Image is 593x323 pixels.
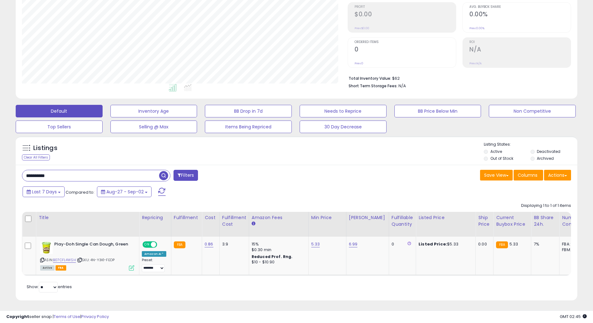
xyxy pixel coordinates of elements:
[521,203,571,209] div: Displaying 1 to 1 of 1 items
[514,170,543,180] button: Columns
[496,214,528,228] div: Current Buybox Price
[40,241,53,254] img: 41UnVcPtuFL._SL40_.jpg
[33,144,57,153] h5: Listings
[156,242,166,247] span: OFF
[110,105,197,117] button: Inventory Age
[174,214,199,221] div: Fulfillment
[16,121,103,133] button: Top Sellers
[252,247,304,253] div: $0.30 min
[106,189,144,195] span: Aug-27 - Sep-02
[142,251,166,257] div: Amazon AI *
[349,76,391,81] b: Total Inventory Value:
[490,149,502,154] label: Active
[469,40,571,44] span: ROI
[469,26,484,30] small: Prev: 0.00%
[534,241,554,247] div: 7%
[392,241,411,247] div: 0
[537,156,554,161] label: Archived
[81,314,109,320] a: Privacy Policy
[489,105,576,117] button: Non Competitive
[480,170,513,180] button: Save View
[469,5,571,9] span: Avg. Buybox Share
[205,121,292,133] button: Items Being Repriced
[222,241,244,247] div: 3.9
[311,214,344,221] div: Min Price
[349,83,398,89] b: Short Term Storage Fees:
[23,186,65,197] button: Last 7 Days
[544,170,571,180] button: Actions
[560,314,587,320] span: 2025-09-10 02:45 GMT
[110,121,197,133] button: Selling @ Max
[40,241,134,270] div: ASIN:
[252,260,304,265] div: $10 - $10.90
[143,242,151,247] span: ON
[469,11,571,19] h2: 0.00%
[300,121,387,133] button: 30 Day Decrease
[349,74,566,82] li: $62
[562,241,583,247] div: FBA: 16
[478,214,491,228] div: Ship Price
[392,214,413,228] div: Fulfillable Quantity
[77,257,115,262] span: | SKU: 4N-Y3K1-FEDP
[6,314,109,320] div: seller snap | |
[22,154,50,160] div: Clear All Filters
[355,11,456,19] h2: $0.00
[66,189,94,195] span: Compared to:
[394,105,481,117] button: BB Price Below Min
[478,241,489,247] div: 0.00
[39,214,136,221] div: Title
[252,221,255,227] small: Amazon Fees.
[54,241,131,249] b: Play-Doh Single Can Dough, Green
[27,284,72,290] span: Show: entries
[562,214,585,228] div: Num of Comp.
[205,241,213,247] a: 0.86
[562,247,583,253] div: FBM: 3
[53,257,76,263] a: B07CFL4WSH
[419,214,473,221] div: Listed Price
[355,46,456,54] h2: 0
[518,172,537,178] span: Columns
[32,189,57,195] span: Last 7 Days
[174,241,185,248] small: FBA
[355,26,369,30] small: Prev: $0.00
[469,62,482,65] small: Prev: N/A
[349,214,386,221] div: [PERSON_NAME]
[205,105,292,117] button: BB Drop in 7d
[222,214,246,228] div: Fulfillment Cost
[311,241,320,247] a: 5.33
[142,214,168,221] div: Repricing
[97,186,152,197] button: Aug-27 - Sep-02
[54,314,80,320] a: Terms of Use
[537,149,560,154] label: Deactivated
[534,214,557,228] div: BB Share 24h.
[205,214,217,221] div: Cost
[16,105,103,117] button: Default
[419,241,447,247] b: Listed Price:
[355,40,456,44] span: Ordered Items
[40,265,55,271] span: All listings currently available for purchase on Amazon
[252,241,304,247] div: 15%
[6,314,29,320] strong: Copyright
[490,156,513,161] label: Out of Stock
[142,258,166,272] div: Preset:
[349,241,358,247] a: 6.99
[484,142,577,148] p: Listing States:
[56,265,66,271] span: FBA
[174,170,198,181] button: Filters
[496,241,508,248] small: FBA
[398,83,406,89] span: N/A
[355,5,456,9] span: Profit
[510,241,518,247] span: 5.33
[419,241,471,247] div: $5.33
[252,254,293,259] b: Reduced Prof. Rng.
[355,62,363,65] small: Prev: 0
[252,214,306,221] div: Amazon Fees
[300,105,387,117] button: Needs to Reprice
[469,46,571,54] h2: N/A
